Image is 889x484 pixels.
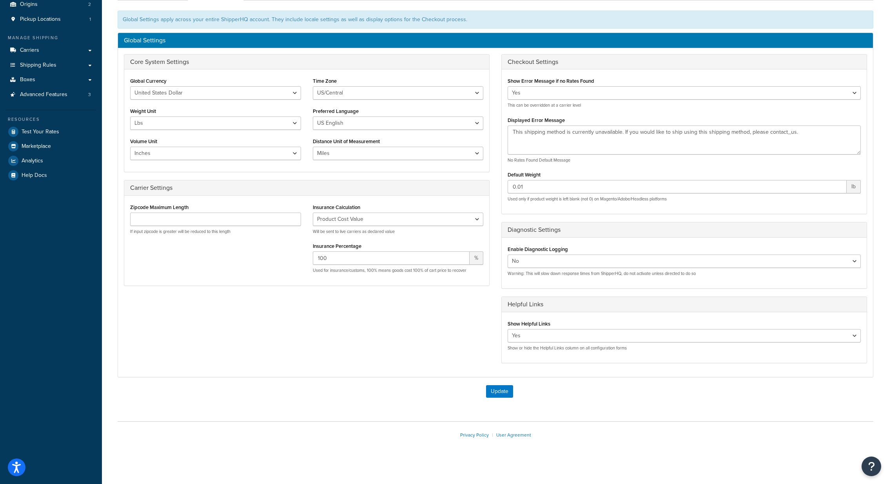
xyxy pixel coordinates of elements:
a: Privacy Policy [460,431,489,439]
span: Marketplace [22,143,51,150]
label: Zipcode Maximum Length [130,204,189,210]
a: Boxes [6,73,96,87]
span: Origins [20,1,38,8]
a: Test Your Rates [6,125,96,139]
label: Default Weight [508,172,541,178]
li: Advanced Features [6,87,96,102]
label: Preferred Language [313,108,359,114]
label: Show Helpful Links [508,321,550,327]
p: Used for insurance/customs, 100% means goods cost 100% of cart price to recover [313,267,484,273]
p: This can be overridden at a carrier level [508,102,861,108]
button: Open Resource Center [862,457,881,476]
span: Boxes [20,76,35,83]
a: Shipping Rules [6,58,96,73]
a: Carriers [6,43,96,58]
h3: Diagnostic Settings [508,226,861,233]
label: Show Error Message if no Rates Found [508,78,594,84]
p: Will be sent to live carriers as declared value [313,229,484,235]
span: Shipping Rules [20,62,56,69]
a: User Agreement [496,431,531,439]
label: Global Currency [130,78,167,84]
span: lb [847,180,861,193]
span: Help Docs [22,172,47,179]
li: Pickup Locations [6,12,96,27]
h3: Helpful Links [508,301,861,308]
a: Advanced Features 3 [6,87,96,102]
span: Carriers [20,47,39,54]
label: Distance Unit of Measurement [313,138,380,144]
a: Pickup Locations 1 [6,12,96,27]
label: Enable Diagnostic Logging [508,246,568,252]
p: If input zipcode is greater will be reduced to this length [130,229,301,235]
h3: Global Settings [124,37,867,44]
a: Analytics [6,154,96,168]
label: Time Zone [313,78,337,84]
span: Pickup Locations [20,16,61,23]
a: Help Docs [6,168,96,182]
label: Volume Unit [130,138,157,144]
h3: Core System Settings [130,58,483,66]
h3: Checkout Settings [508,58,861,66]
p: Used only if product weight is left blank (not 0) on Magento/Adobe/Headless platforms [508,196,861,202]
label: Displayed Error Message [508,117,565,123]
div: Resources [6,116,96,123]
span: 3 [88,91,91,98]
p: No Rates Found Default Message [508,157,861,163]
div: Global Settings apply across your entire ShipperHQ account. They include locale settings as well ... [118,11,873,29]
span: Test Your Rates [22,129,59,135]
p: Show or hide the Helpful Links column on all configuration forms [508,345,861,351]
label: Insurance Calculation [313,204,360,210]
label: Insurance Percentage [313,243,361,249]
label: Weight Unit [130,108,156,114]
button: Update [486,385,513,398]
p: Warning: This will slow down response times from ShipperHQ, do not activate unless directed to do so [508,271,861,277]
span: % [470,251,483,265]
textarea: This shipping method is currently unavailable. If you would like to ship using this shipping meth... [508,126,861,155]
div: Manage Shipping [6,35,96,41]
a: Marketplace [6,139,96,153]
span: Analytics [22,158,43,164]
span: Advanced Features [20,91,67,98]
span: 2 [88,1,91,8]
span: | [492,431,493,439]
span: 1 [89,16,91,23]
h3: Carrier Settings [130,184,483,191]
